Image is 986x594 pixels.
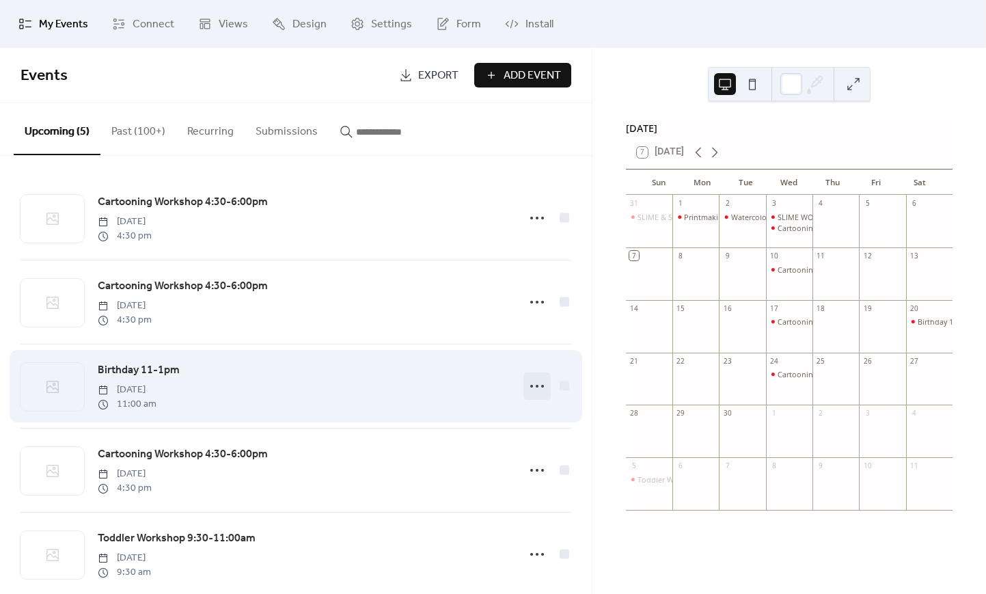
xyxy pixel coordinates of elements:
[219,16,248,33] span: Views
[855,170,899,195] div: Fri
[909,303,919,313] div: 20
[98,362,180,379] a: Birthday 11-1pm
[724,170,767,195] div: Tue
[262,5,337,42] a: Design
[426,5,491,42] a: Form
[20,61,68,91] span: Events
[898,170,942,195] div: Sat
[723,303,732,313] div: 16
[909,251,919,260] div: 13
[98,530,256,548] a: Toddler Workshop 9:30-11:00am
[245,103,329,154] button: Submissions
[766,223,812,233] div: Cartooning Workshop 4:30-6:00pm
[98,215,152,229] span: [DATE]
[626,212,672,222] div: SLIME & Stamping 11:00am-12:30pm
[98,299,152,313] span: [DATE]
[766,212,812,222] div: SLIME WORKSHOP 10:30am-12:00pm
[638,474,751,485] div: Toddler Workshop 9:30-11:00am
[766,265,812,275] div: Cartooning Workshop 4:30-6:00pm
[672,212,719,222] div: Printmaking Workshop 10:00am-11:30am
[863,409,873,418] div: 3
[98,278,268,295] a: Cartooning Workshop 4:30-6:00pm
[100,103,176,154] button: Past (100+)
[816,303,825,313] div: 18
[98,446,268,463] a: Cartooning Workshop 4:30-6:00pm
[629,409,639,418] div: 28
[719,212,765,222] div: Watercolor Printmaking 10:00am-11:30pm
[769,199,779,208] div: 3
[816,461,825,471] div: 9
[456,16,481,33] span: Form
[638,212,765,222] div: SLIME & Stamping 11:00am-12:30pm
[769,356,779,366] div: 24
[766,369,812,379] div: Cartooning Workshop 4:30-6:00pm
[863,461,873,471] div: 10
[909,199,919,208] div: 6
[778,265,900,275] div: Cartooning Workshop 4:30-6:00pm
[98,278,268,295] span: Cartooning Workshop 4:30-6:00pm
[133,16,174,33] span: Connect
[525,16,553,33] span: Install
[626,474,672,485] div: Toddler Workshop 9:30-11:00am
[504,68,561,84] span: Add Event
[778,316,900,327] div: Cartooning Workshop 4:30-6:00pm
[767,170,811,195] div: Wed
[766,316,812,327] div: Cartooning Workshop 4:30-6:00pm
[495,5,564,42] a: Install
[474,63,571,87] a: Add Event
[676,356,686,366] div: 22
[769,461,779,471] div: 8
[292,16,327,33] span: Design
[102,5,184,42] a: Connect
[176,103,245,154] button: Recurring
[389,63,469,87] a: Export
[98,551,151,565] span: [DATE]
[816,356,825,366] div: 25
[98,193,268,211] a: Cartooning Workshop 4:30-6:00pm
[98,446,268,463] span: Cartooning Workshop 4:30-6:00pm
[684,212,828,222] div: Printmaking Workshop 10:00am-11:30am
[98,481,152,496] span: 4:30 pm
[723,409,732,418] div: 30
[918,316,975,327] div: Birthday 11-1pm
[629,199,639,208] div: 31
[863,199,873,208] div: 5
[98,229,152,243] span: 4:30 pm
[676,303,686,313] div: 15
[98,467,152,481] span: [DATE]
[98,313,152,327] span: 4:30 pm
[906,316,953,327] div: Birthday 11-1pm
[731,212,878,222] div: Watercolor Printmaking 10:00am-11:30pm
[98,362,180,379] span: Birthday 11-1pm
[676,199,686,208] div: 1
[676,409,686,418] div: 29
[723,356,732,366] div: 23
[188,5,258,42] a: Views
[811,170,855,195] div: Thu
[371,16,412,33] span: Settings
[909,409,919,418] div: 4
[676,251,686,260] div: 8
[14,103,100,155] button: Upcoming (5)
[98,565,151,580] span: 9:30 am
[723,199,732,208] div: 2
[8,5,98,42] a: My Events
[723,251,732,260] div: 9
[778,212,906,222] div: SLIME WORKSHOP 10:30am-12:00pm
[629,251,639,260] div: 7
[778,369,900,379] div: Cartooning Workshop 4:30-6:00pm
[769,303,779,313] div: 17
[98,397,156,411] span: 11:00 am
[626,121,953,136] div: [DATE]
[681,170,724,195] div: Mon
[723,461,732,471] div: 7
[637,170,681,195] div: Sun
[39,16,88,33] span: My Events
[340,5,422,42] a: Settings
[676,461,686,471] div: 6
[909,356,919,366] div: 27
[629,461,639,471] div: 5
[98,530,256,547] span: Toddler Workshop 9:30-11:00am
[778,223,900,233] div: Cartooning Workshop 4:30-6:00pm
[863,251,873,260] div: 12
